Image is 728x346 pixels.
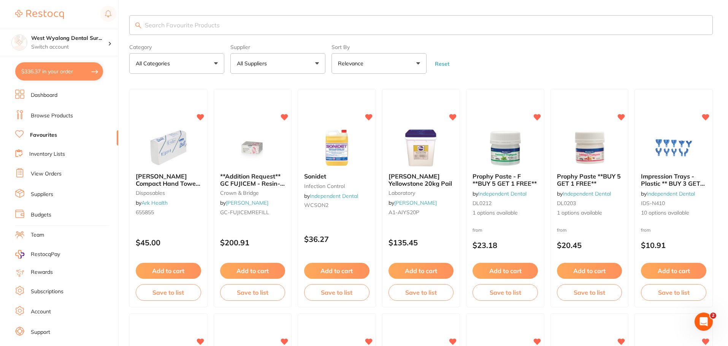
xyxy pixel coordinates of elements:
img: Sonidet [312,129,362,167]
b: **Addition Request** GC FUJICEM - Resin-Modified Class Ionomer Luting Cement - Refill - 13.3g Car... [220,173,285,187]
a: RestocqPay [15,250,60,259]
img: AINSWORTH Yellowstone 20kg Pail [396,129,446,167]
a: Independent Dental [647,190,695,197]
span: 655855 [136,209,154,216]
span: by [557,190,611,197]
input: Search Favourite Products [129,15,713,35]
a: [PERSON_NAME] [394,199,437,206]
a: Subscriptions [31,288,63,295]
label: Supplier [230,44,325,50]
img: Impression Trays - Plastic ** BUY 3 GET 1 FREE** [649,129,698,167]
span: Prophy Paste **BUY 5 GET 1 FREE** [557,172,621,187]
button: All Suppliers [230,53,325,74]
p: $10.91 [641,241,706,250]
span: by [641,190,695,197]
span: IDS-N410 [641,200,665,207]
img: **Addition Request** GC FUJICEM - Resin-Modified Class Ionomer Luting Cement - Refill - 13.3g Car... [228,129,277,167]
small: disposables [136,190,201,196]
p: Relevance [338,60,366,67]
p: $20.45 [557,241,622,250]
a: Favourites [30,131,57,139]
a: Independent Dental [478,190,527,197]
p: $45.00 [136,238,201,247]
img: Prophy Paste **BUY 5 GET 1 FREE** [565,129,614,167]
a: Ark Health [141,199,168,206]
a: View Orders [31,170,62,178]
button: Save to list [136,284,201,301]
b: Prophy Paste - F **BUY 5 GET 1 FREE** [473,173,538,187]
img: Restocq Logo [15,10,64,19]
small: laboratory [389,190,454,196]
a: Rewards [31,269,53,276]
button: Save to list [220,284,285,301]
a: [PERSON_NAME] [226,199,268,206]
a: Budgets [31,211,51,219]
span: by [136,199,168,206]
button: Save to list [389,284,454,301]
p: $36.27 [304,235,370,243]
b: Sonidet [304,173,370,180]
h4: West Wyalong Dental Surgery (DentalTown 4) [31,35,108,42]
span: RestocqPay [31,251,60,258]
button: Save to list [473,284,538,301]
button: Add to cart [557,263,622,279]
span: Prophy Paste - F **BUY 5 GET 1 FREE** [473,172,537,187]
b: Impression Trays - Plastic ** BUY 3 GET 1 FREE** [641,173,706,187]
b: Scott Compact Hand Towel 29.5x19cm 5855 [136,173,201,187]
a: Browse Products [31,112,73,120]
a: Inventory Lists [29,150,65,158]
p: $23.18 [473,241,538,250]
b: AINSWORTH Yellowstone 20kg Pail [389,173,454,187]
button: Save to list [304,284,370,301]
span: from [641,227,651,233]
small: crown & bridge [220,190,285,196]
button: Add to cart [136,263,201,279]
span: A1-AIYS20P [389,209,419,216]
iframe: Intercom live chat [695,313,713,331]
img: RestocqPay [15,250,24,259]
span: GC-FUJICEMREFILL [220,209,269,216]
b: Prophy Paste **BUY 5 GET 1 FREE** [557,173,622,187]
a: Dashboard [31,92,57,99]
span: by [304,193,358,199]
span: Impression Trays - Plastic ** BUY 3 GET 1 FREE** [641,172,706,194]
a: Suppliers [31,191,53,198]
p: All Categories [136,60,173,67]
button: Add to cart [641,263,706,279]
span: WCSON2 [304,202,328,209]
span: from [557,227,567,233]
p: $200.91 [220,238,285,247]
button: Add to cart [473,263,538,279]
span: [PERSON_NAME] Compact Hand Towel 29.5x19cm 5855 [136,172,200,194]
a: Restocq Logo [15,6,64,23]
button: Add to cart [220,263,285,279]
a: Team [31,231,44,239]
span: 1 options available [473,209,538,217]
small: infection control [304,183,370,189]
button: Relevance [331,53,427,74]
span: from [473,227,482,233]
p: $135.45 [389,238,454,247]
span: by [473,190,527,197]
button: Save to list [641,284,706,301]
img: Scott Compact Hand Towel 29.5x19cm 5855 [144,129,193,167]
button: Reset [433,60,452,67]
span: by [389,199,437,206]
button: Add to cart [389,263,454,279]
button: Add to cart [304,263,370,279]
button: All Categories [129,53,224,74]
span: Sonidet [304,172,326,180]
span: 1 options available [557,209,622,217]
span: 2 [710,313,716,319]
button: Save to list [557,284,622,301]
span: DL0203 [557,200,576,207]
img: West Wyalong Dental Surgery (DentalTown 4) [12,35,27,50]
span: by [220,199,268,206]
span: [PERSON_NAME] Yellowstone 20kg Pail [389,172,452,187]
a: Support [31,329,50,336]
p: All Suppliers [237,60,270,67]
img: Prophy Paste - F **BUY 5 GET 1 FREE** [481,129,530,167]
a: Account [31,308,51,316]
button: $336.37 in your order [15,62,103,81]
span: 10 options available [641,209,706,217]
